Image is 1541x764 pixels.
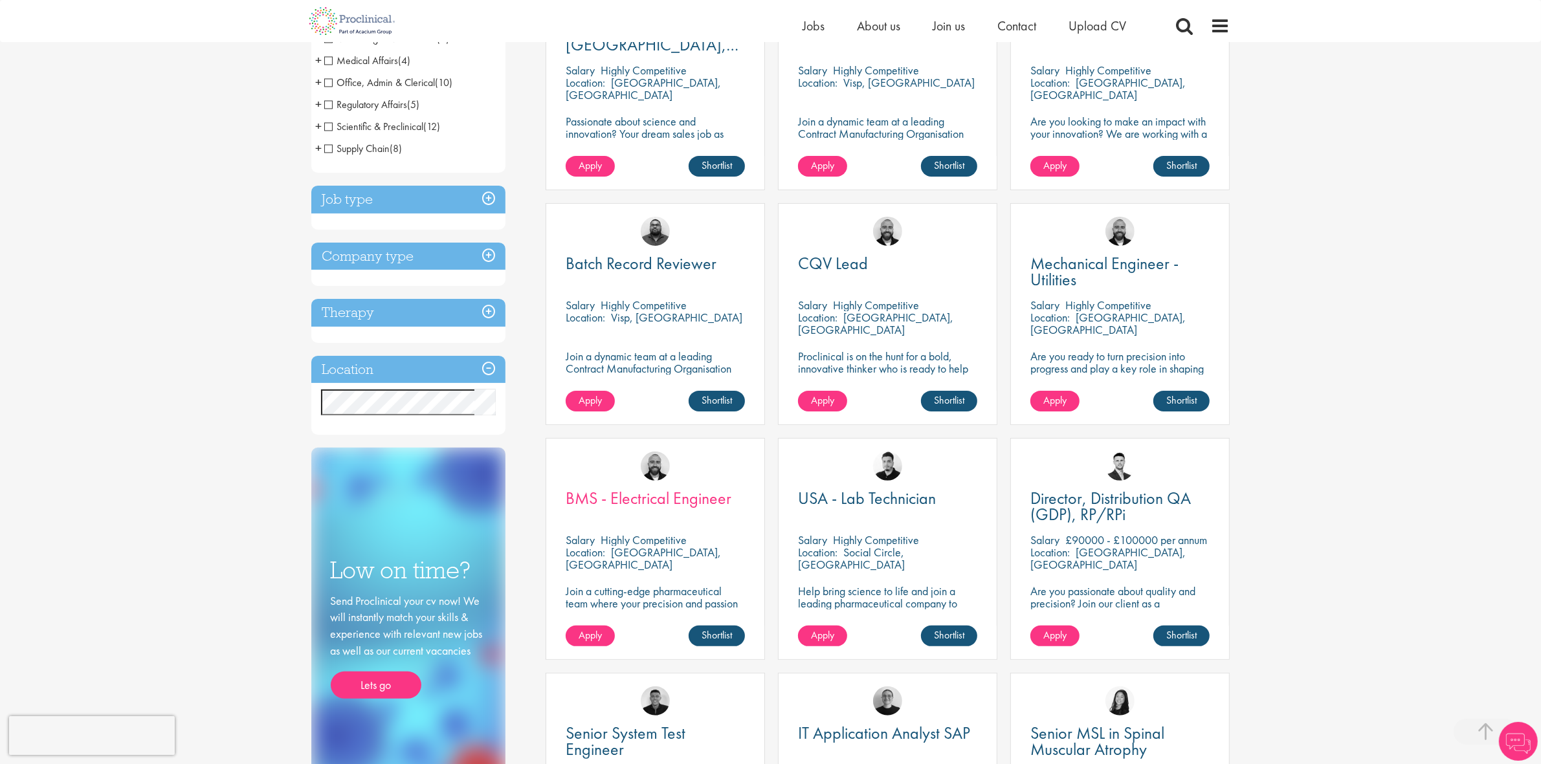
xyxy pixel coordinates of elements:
a: Shortlist [1153,626,1210,646]
span: Location: [566,75,605,90]
a: Shortlist [921,626,977,646]
p: Highly Competitive [833,532,919,547]
span: Apply [1043,628,1067,642]
img: Jordan Kiely [873,217,902,246]
span: Location: [798,310,837,325]
a: Senior System Test Engineer [566,725,745,758]
span: Location: [798,75,837,90]
a: Lets go [331,671,421,699]
span: Salary [798,63,827,78]
p: [GEOGRAPHIC_DATA], [GEOGRAPHIC_DATA] [1030,545,1186,572]
p: [GEOGRAPHIC_DATA], [GEOGRAPHIC_DATA] [566,545,721,572]
span: (10) [436,76,453,89]
span: About us [858,17,901,34]
a: Apply [566,391,615,411]
p: Highly Competitive [1065,298,1151,312]
p: Highly Competitive [833,63,919,78]
span: Regulatory Affairs [324,98,408,111]
a: Batch Record Reviewer [566,256,745,272]
span: Location: [1030,310,1070,325]
p: [GEOGRAPHIC_DATA], [GEOGRAPHIC_DATA] [1030,310,1186,337]
h3: Job type [311,186,505,213]
a: Upload CV [1069,17,1127,34]
span: Apply [579,158,602,172]
p: Are you passionate about quality and precision? Join our client as a Distribution Director and he... [1030,585,1210,634]
span: Salary [566,63,595,78]
span: CQV Lead [798,252,868,274]
h3: Location [311,356,505,384]
span: + [316,72,322,92]
span: USA - Lab Technician [798,487,936,509]
span: Apply [579,628,602,642]
a: Shortlist [921,391,977,411]
p: Highly Competitive [601,532,687,547]
span: Apply [811,628,834,642]
h3: Therapy [311,299,505,327]
span: Medical Affairs [324,54,411,67]
img: Christian Andersen [641,686,670,715]
a: Apply [798,626,847,646]
img: Jordan Kiely [1105,217,1135,246]
a: Contact [998,17,1037,34]
img: Numhom Sudsok [1105,686,1135,715]
span: (4) [399,54,411,67]
h3: Company type [311,243,505,270]
p: Social Circle, [GEOGRAPHIC_DATA] [798,545,905,572]
span: Mechanical Engineer - Utilities [1030,252,1179,290]
span: + [316,116,322,136]
p: [GEOGRAPHIC_DATA], [GEOGRAPHIC_DATA] [1030,75,1186,102]
span: Office, Admin & Clerical [324,76,453,89]
span: + [316,138,322,158]
span: Location: [798,545,837,560]
a: Joshua Godden [1105,452,1135,481]
a: Shortlist [689,156,745,177]
p: Join a cutting-edge pharmaceutical team where your precision and passion for engineering will hel... [566,585,745,634]
span: (8) [390,142,403,155]
div: Send Proclinical your cv now! We will instantly match your skills & experience with relevant new ... [331,593,486,699]
span: Batch Record Reviewer [566,252,716,274]
img: Anderson Maldonado [873,452,902,481]
a: Mechanical Engineer - Utilities [1030,256,1210,288]
iframe: reCAPTCHA [9,716,175,755]
span: IT Application Analyst SAP [798,722,970,744]
span: Director, Distribution QA (GDP), RP/RPi [1030,487,1191,525]
p: Are you ready to turn precision into progress and play a key role in shaping the future of pharma... [1030,350,1210,387]
span: Location: [566,310,605,325]
a: USA - Lab Technician [798,490,977,507]
p: Highly Competitive [601,63,687,78]
a: Shortlist [1153,156,1210,177]
img: Jordan Kiely [641,452,670,481]
p: Visp, [GEOGRAPHIC_DATA] [843,75,975,90]
a: Shortlist [921,156,977,177]
p: Passionate about science and innovation? Your dream sales job as Territory Manager awaits! [566,115,745,152]
img: Emma Pretorious [873,686,902,715]
span: Salary [798,532,827,547]
a: Jobs [803,17,825,34]
span: Location: [1030,75,1070,90]
p: [GEOGRAPHIC_DATA], [GEOGRAPHIC_DATA] [566,75,721,102]
span: Office, Admin & Clerical [324,76,436,89]
span: Salary [566,532,595,547]
img: Ashley Bennett [641,217,670,246]
a: Shortlist [689,391,745,411]
p: Are you looking to make an impact with your innovation? We are working with a well-established ph... [1030,115,1210,189]
span: Regulatory Affairs [324,98,420,111]
a: Apply [1030,626,1080,646]
span: BMS - Electrical Engineer [566,487,731,509]
a: IT Application Analyst SAP [798,725,977,741]
p: £90000 - £100000 per annum [1065,532,1207,547]
span: Salary [1030,532,1059,547]
a: Shortlist [1153,391,1210,411]
p: Visp, [GEOGRAPHIC_DATA] [611,310,742,325]
p: Help bring science to life and join a leading pharmaceutical company to play a key role in delive... [798,585,977,646]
